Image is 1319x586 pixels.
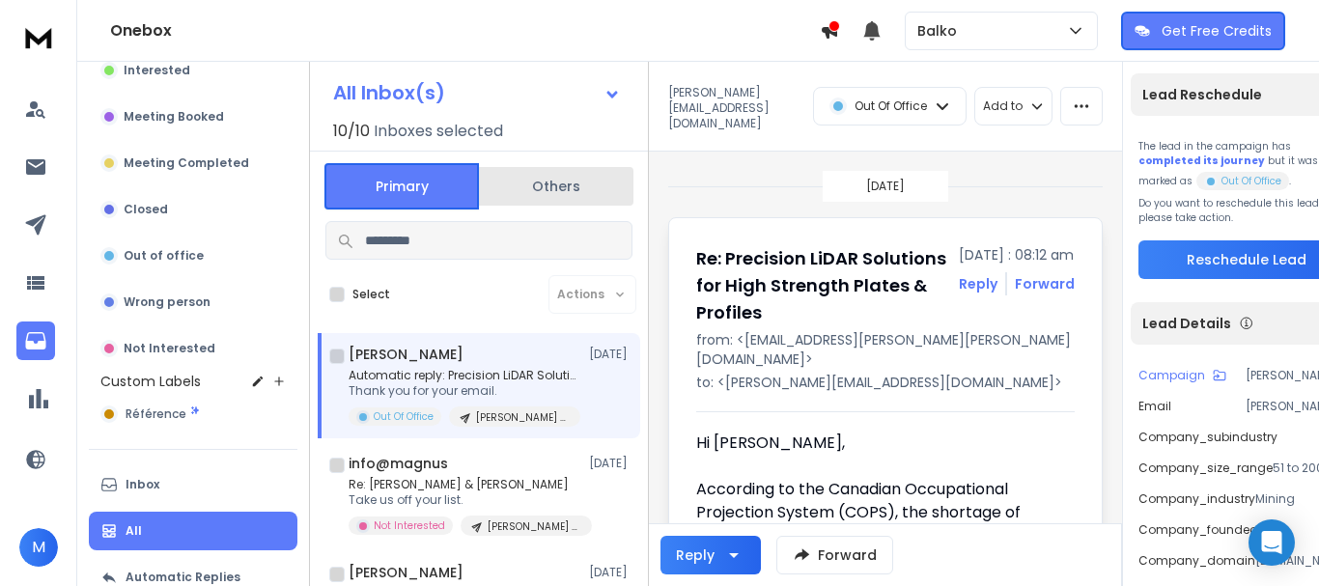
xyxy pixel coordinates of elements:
button: Reply [660,536,761,574]
p: Inbox [126,477,159,492]
h1: Re: Precision LiDAR Solutions for High Strength Plates & Profiles [696,245,947,326]
p: Thank you for your email. [349,383,580,399]
p: [DATE] [589,347,632,362]
button: Interested [89,51,297,90]
p: [PERSON_NAME][EMAIL_ADDRESS][DOMAIN_NAME] [668,85,801,131]
button: Campaign [1138,368,1226,383]
button: Primary [324,163,479,209]
img: logo [19,19,58,55]
p: [PERSON_NAME] ROC 01 [476,410,569,425]
p: Out Of Office [374,409,434,424]
button: M [19,528,58,567]
span: 10 / 10 [333,120,370,143]
h1: [PERSON_NAME] [349,563,463,582]
p: Wrong person [124,294,210,310]
p: company_domain [1138,553,1255,569]
h1: info@magnus [349,454,448,473]
p: Meeting Booked [124,109,224,125]
h3: Inboxes selected [374,120,503,143]
p: Out of office [124,248,204,264]
div: Reply [676,545,715,565]
p: company_size_range [1138,460,1273,476]
p: Interested [124,63,190,78]
button: Reply [959,274,997,293]
button: Get Free Credits [1121,12,1285,50]
p: [DATE] : 08:12 am [959,245,1075,265]
button: Not Interested [89,329,297,368]
p: Re: [PERSON_NAME] & [PERSON_NAME] [349,477,580,492]
p: Automatic reply: Precision LiDAR Solutions [349,368,580,383]
p: Closed [124,202,168,217]
p: company_founded [1138,522,1258,538]
p: Take us off your list. [349,492,580,508]
p: Meeting Completed [124,155,249,171]
p: [DATE] [589,456,632,471]
p: Lead Reschedule [1142,85,1262,104]
p: Email [1138,399,1171,414]
div: Open Intercom Messenger [1249,519,1295,566]
p: Add to [983,98,1023,114]
span: Référence [126,406,186,422]
label: Select [352,287,390,302]
p: Balko [917,21,965,41]
p: to: <[PERSON_NAME][EMAIL_ADDRESS][DOMAIN_NAME]> [696,373,1075,392]
p: from: <[EMAIL_ADDRESS][PERSON_NAME][PERSON_NAME][DOMAIN_NAME]> [696,330,1075,369]
p: [DATE] [866,179,905,194]
h3: Custom Labels [100,372,201,391]
p: Campaign [1138,368,1205,383]
p: [PERSON_NAME] ROC 01 [488,519,580,534]
span: completed its journey [1138,153,1265,168]
button: Others [479,165,633,208]
p: Automatic Replies [126,570,240,585]
button: Out of office [89,237,297,275]
button: Wrong person [89,283,297,321]
p: company_subindustry [1138,430,1277,445]
p: Not Interested [124,341,215,356]
p: company_industry [1138,491,1255,507]
button: Inbox [89,465,297,504]
button: Référence [89,395,297,433]
button: Forward [776,536,893,574]
p: Out Of Office [855,98,927,114]
button: Meeting Completed [89,144,297,182]
button: All [89,512,297,550]
p: All [126,523,142,539]
p: Out Of Office [1221,174,1281,188]
button: All Inbox(s) [318,73,636,112]
p: Not Interested [374,518,445,533]
h1: Onebox [110,19,820,42]
h1: All Inbox(s) [333,83,445,102]
p: Get Free Credits [1162,21,1272,41]
button: Closed [89,190,297,229]
button: Meeting Booked [89,98,297,136]
div: Forward [1015,274,1075,293]
p: [DATE] [589,565,632,580]
h1: [PERSON_NAME] [349,345,463,364]
p: Lead Details [1142,314,1231,333]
